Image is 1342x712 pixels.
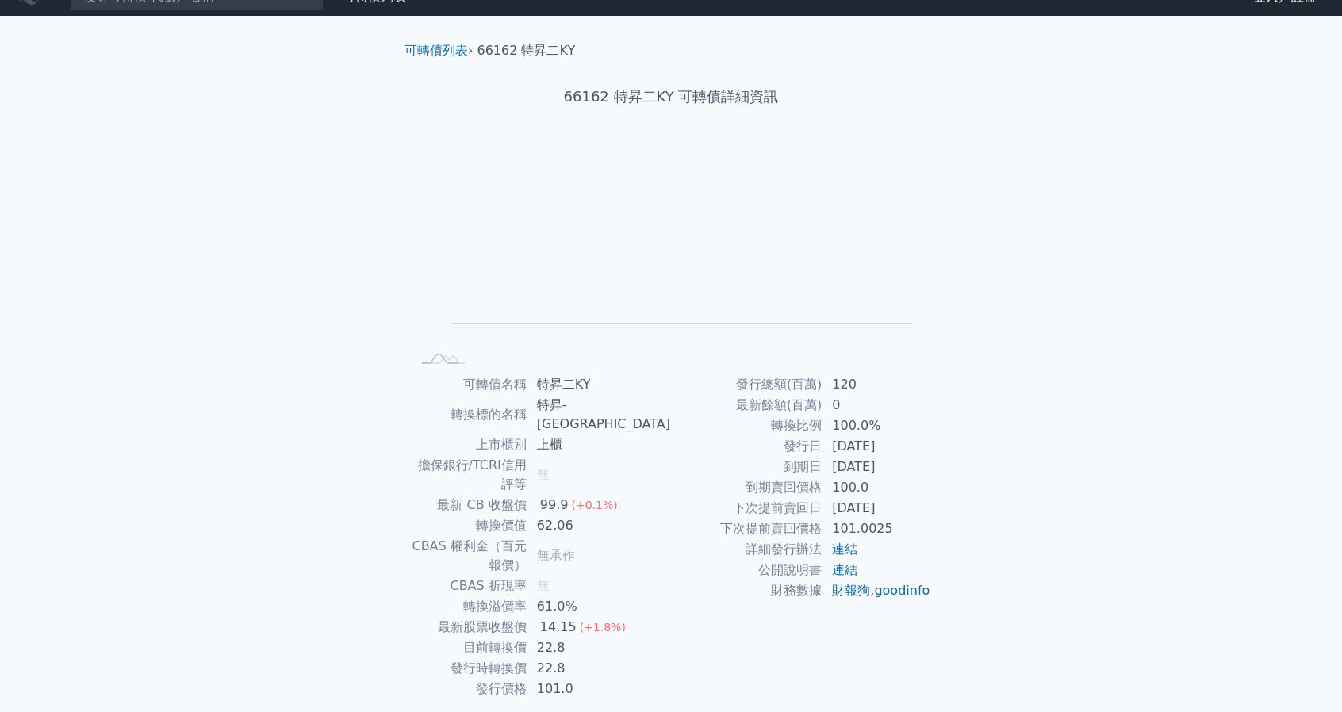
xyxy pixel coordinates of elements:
[832,562,857,577] a: 連結
[671,374,822,395] td: 發行總額(百萬)
[437,158,913,347] g: Chart
[527,515,671,536] td: 62.06
[537,618,580,637] div: 14.15
[671,457,822,477] td: 到期日
[405,41,473,60] li: ›
[671,436,822,457] td: 發行日
[411,495,527,515] td: 最新 CB 收盤價
[537,548,575,563] span: 無承作
[411,576,527,596] td: CBAS 折現率
[527,679,671,699] td: 101.0
[671,580,822,601] td: 財務數據
[537,496,572,515] div: 99.9
[411,658,527,679] td: 發行時轉換價
[822,477,931,498] td: 100.0
[822,395,931,415] td: 0
[671,415,822,436] td: 轉換比例
[832,583,870,598] a: 財報狗
[392,86,950,108] h1: 66162 特昇二KY 可轉債詳細資訊
[832,542,857,557] a: 連結
[411,617,527,637] td: 最新股票收盤價
[527,637,671,658] td: 22.8
[822,519,931,539] td: 101.0025
[411,637,527,658] td: 目前轉換價
[671,395,822,415] td: 最新餘額(百萬)
[411,395,527,434] td: 轉換標的名稱
[527,434,671,455] td: 上櫃
[527,395,671,434] td: 特昇-[GEOGRAPHIC_DATA]
[405,43,468,58] a: 可轉債列表
[411,434,527,455] td: 上市櫃別
[537,467,550,482] span: 無
[411,455,527,495] td: 擔保銀行/TCRI信用評等
[477,41,576,60] li: 66162 特昇二KY
[537,578,550,593] span: 無
[822,498,931,519] td: [DATE]
[580,621,626,634] span: (+1.8%)
[874,583,930,598] a: goodinfo
[411,679,527,699] td: 發行價格
[411,374,527,395] td: 可轉債名稱
[822,580,931,601] td: ,
[527,658,671,679] td: 22.8
[671,498,822,519] td: 下次提前賣回日
[822,457,931,477] td: [DATE]
[671,477,822,498] td: 到期賣回價格
[822,436,931,457] td: [DATE]
[571,499,617,511] span: (+0.1%)
[671,560,822,580] td: 公開說明書
[671,519,822,539] td: 下次提前賣回價格
[527,374,671,395] td: 特昇二KY
[411,536,527,576] td: CBAS 權利金（百元報價）
[822,415,931,436] td: 100.0%
[671,539,822,560] td: 詳細發行辦法
[1263,636,1342,712] div: 聊天小工具
[411,515,527,536] td: 轉換價值
[411,596,527,617] td: 轉換溢價率
[1263,636,1342,712] iframe: Chat Widget
[527,596,671,617] td: 61.0%
[822,374,931,395] td: 120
